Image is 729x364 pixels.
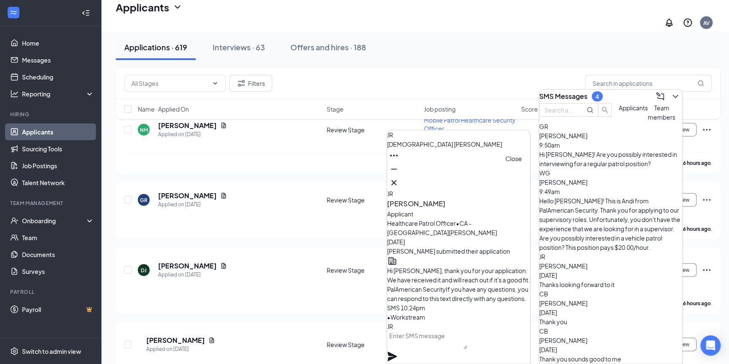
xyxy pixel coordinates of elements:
[208,337,215,344] svg: Document
[22,347,81,356] div: Switch to admin view
[539,346,557,353] span: [DATE]
[22,52,94,68] a: Messages
[539,354,682,364] div: Thank you sounds good to me
[539,326,682,336] div: CB
[539,141,560,149] span: 9:50am
[539,188,560,195] span: 9:49am
[387,140,502,148] span: [DEMOGRAPHIC_DATA] [PERSON_NAME]
[158,200,227,209] div: Applied on [DATE]
[585,75,712,92] input: Search in applications
[700,335,721,356] div: Open Intercom Messenger
[648,104,675,121] span: Team members
[680,226,710,232] b: 16 hours ago
[544,105,575,115] input: Search applicant
[10,200,93,207] div: Team Management
[389,164,399,174] svg: Minimize
[22,174,94,191] a: Talent Network
[131,79,208,88] input: All Stages
[22,246,94,263] a: Documents
[539,289,682,298] div: CB
[680,160,710,166] b: 16 hours ago
[229,75,272,92] button: Filter Filters
[387,238,405,246] span: [DATE]
[389,151,399,161] svg: Ellipses
[387,219,530,237] div: Healthcare Patrol Officer • CA - [GEOGRAPHIC_DATA][PERSON_NAME]
[158,271,227,279] div: Applied on [DATE]
[539,178,587,186] span: [PERSON_NAME]
[539,150,682,168] div: Hi [PERSON_NAME]! Are you possibly interested in interviewing for a regular patrol position?
[539,337,587,344] span: [PERSON_NAME]
[619,104,648,112] span: Applicants
[327,126,419,134] div: Review Stage
[236,78,246,88] svg: Filter
[220,192,227,199] svg: Document
[212,80,218,87] svg: ChevronDown
[387,351,397,361] svg: Plane
[598,103,612,117] button: search
[158,191,217,200] h5: [PERSON_NAME]
[82,9,90,17] svg: Collapse
[539,168,682,178] div: WG
[505,154,522,163] div: Close
[389,178,399,188] svg: Cross
[539,317,682,326] div: Thank you
[670,91,680,101] svg: ChevronDown
[387,198,530,209] h3: [PERSON_NAME]
[22,263,94,280] a: Surveys
[387,313,425,321] span: • Workstream
[424,105,456,113] span: Job posting
[539,252,682,261] div: JR
[327,196,419,204] div: Review Stage
[703,19,710,27] div: AV
[539,309,557,316] span: [DATE]
[697,80,704,87] svg: MagnifyingGlass
[158,261,217,271] h5: [PERSON_NAME]
[10,288,93,296] div: Payroll
[664,18,674,28] svg: Notifications
[387,176,401,189] button: Cross
[387,130,530,140] div: JR
[146,345,215,353] div: Applied on [DATE]
[9,8,18,17] svg: WorkstreamLogo
[539,92,587,101] h3: SMS Messages
[141,267,147,274] div: DJ
[598,107,611,113] span: search
[327,340,419,349] div: Review Stage
[702,125,712,135] svg: Ellipses
[653,90,667,103] button: ComposeMessage
[587,107,593,113] svg: MagnifyingGlass
[539,132,587,140] span: [PERSON_NAME]
[22,68,94,85] a: Scheduling
[22,123,94,140] a: Applicants
[290,42,366,52] div: Offers and hires · 188
[387,267,530,302] span: Hi [PERSON_NAME], thank you for your application. We have received it and will reach out if it's ...
[669,90,682,103] button: ChevronDown
[387,246,530,256] div: [PERSON_NAME] submitted their application
[124,42,187,52] div: Applications · 619
[10,111,93,118] div: Hiring
[213,42,265,52] div: Interviews · 63
[22,35,94,52] a: Home
[387,189,530,198] div: JR
[387,256,397,266] svg: Company
[702,265,712,275] svg: Ellipses
[22,140,94,157] a: Sourcing Tools
[539,299,587,307] span: [PERSON_NAME]
[387,303,530,312] div: SMS 10:24pm
[655,91,665,101] svg: ComposeMessage
[539,122,682,131] div: GR
[22,301,94,318] a: PayrollCrown
[22,229,94,246] a: Team
[683,18,693,28] svg: QuestionInfo
[387,149,401,162] button: Ellipses
[220,263,227,269] svg: Document
[140,197,147,204] div: GR
[387,209,530,219] div: Applicant
[387,162,401,176] button: Minimize
[327,105,344,113] span: Stage
[539,280,682,289] div: Thanks looking forward to it
[680,300,710,307] b: 16 hours ago
[140,126,148,134] div: NM
[521,105,538,113] span: Score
